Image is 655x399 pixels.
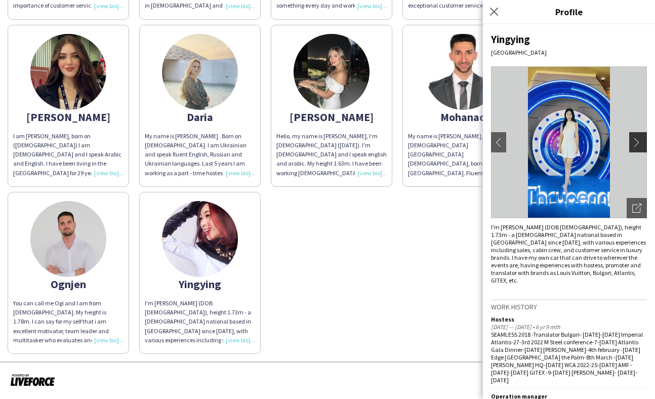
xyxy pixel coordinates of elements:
div: Yingying [145,280,255,289]
div: Daria [145,112,255,122]
img: Crew avatar or photo [491,66,647,218]
h3: Work history [491,302,647,311]
div: [GEOGRAPHIC_DATA] [491,49,647,56]
div: Hostess [491,315,647,323]
div: Hello, my name is [PERSON_NAME], I’m [DEMOGRAPHIC_DATA] ([DATE]). I’m [DEMOGRAPHIC_DATA] and I sp... [276,132,387,178]
div: Ognjen [13,280,124,289]
img: thumb-680a4e2027016.jpeg [294,34,370,110]
img: thumb-65573fa8c7a8a.png [30,34,106,110]
img: thumb-634d53f54bf04.jpeg [425,34,501,110]
div: You can call me Ogi and I am from [DEMOGRAPHIC_DATA]. My height is 1.78m. I can say for my self t... [13,299,124,345]
div: My name is [PERSON_NAME], from [DEMOGRAPHIC_DATA][GEOGRAPHIC_DATA][DEMOGRAPHIC_DATA], born and ra... [408,132,518,178]
div: My name is [PERSON_NAME] . Born on [DEMOGRAPHIC_DATA]. I am Ukrainian and speak fluent English, R... [145,132,255,178]
div: [DATE] — [DATE] • 6 yr 9 mth [491,323,647,331]
img: thumb-626151fa89c62.jpeg [162,201,238,277]
h3: Profile [483,5,655,18]
div: I'm [PERSON_NAME] (DOB [DEMOGRAPHIC_DATA]), height 1.73m - a [DEMOGRAPHIC_DATA] national based in... [145,299,255,345]
div: I'm [PERSON_NAME] (DOB [DEMOGRAPHIC_DATA]), height 1.73m - a [DEMOGRAPHIC_DATA] national based in... [491,223,647,284]
div: Yingying [491,32,647,46]
span: I am [PERSON_NAME], born on ([DEMOGRAPHIC_DATA]) I am [DEMOGRAPHIC_DATA] and I speak Arabic and E... [13,132,123,204]
img: thumb-63cfb7a355fdb.jpeg [162,34,238,110]
img: Powered by Liveforce [10,373,55,387]
div: SEAMLESS 2018 -Translator Bulgari- [DATE]-[DATE] Imperial Atlantis-27-3rd 2022 M Steel conference... [491,331,647,384]
div: [PERSON_NAME] [276,112,387,122]
div: Mohanad [408,112,518,122]
img: thumb-639b08f51f1a4.jpg [30,201,106,277]
div: Open photos pop-in [627,198,647,218]
div: [PERSON_NAME] [13,112,124,122]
